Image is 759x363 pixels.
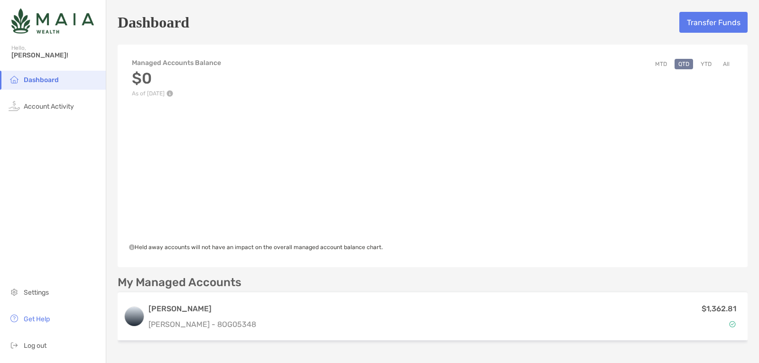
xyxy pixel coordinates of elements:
img: activity icon [9,100,20,112]
span: Held away accounts will not have an impact on the overall managed account balance chart. [129,244,383,251]
button: MTD [651,59,671,69]
img: get-help icon [9,313,20,324]
h3: $0 [132,69,221,87]
img: logout icon [9,339,20,351]
img: Performance Info [167,90,173,97]
span: Get Help [24,315,50,323]
img: logo account [125,307,144,326]
span: Log out [24,342,46,350]
button: All [719,59,733,69]
img: Zoe Logo [11,4,94,38]
span: [PERSON_NAME]! [11,51,100,59]
span: Dashboard [24,76,59,84]
h3: [PERSON_NAME] [148,303,256,315]
p: [PERSON_NAME] - 8OG05348 [148,318,256,330]
img: household icon [9,74,20,85]
p: My Managed Accounts [118,277,241,289]
h4: Managed Accounts Balance [132,59,221,67]
button: QTD [675,59,693,69]
button: YTD [697,59,715,69]
button: Transfer Funds [679,12,748,33]
img: Account Status icon [729,321,736,327]
img: settings icon [9,286,20,298]
h5: Dashboard [118,11,189,33]
span: Settings [24,289,49,297]
p: $1,362.81 [702,303,736,315]
p: As of [DATE] [132,90,221,97]
span: Account Activity [24,102,74,111]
